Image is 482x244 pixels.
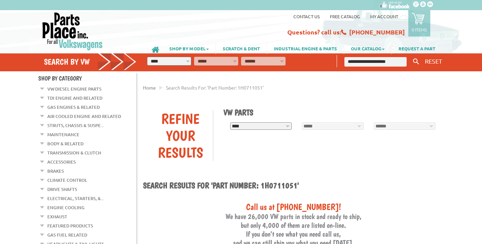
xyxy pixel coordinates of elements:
[425,57,442,65] span: RESET
[392,43,442,54] a: REQUEST A PART
[47,203,85,212] a: Engine Cooling
[246,201,341,212] span: Call us at [PHONE_NUMBER]!
[47,121,104,130] a: Struts, Chassis & Suspe...
[47,212,67,221] a: Exhaust
[47,194,104,203] a: Electrical, Starters, &...
[412,27,427,32] p: 0 items
[408,10,430,36] a: 0 items
[143,180,444,191] h1: Search results for 'Part Number: 1H0711051'
[330,14,360,19] a: Free Catalog
[411,56,421,67] button: Keyword Search
[344,43,391,54] a: OUR CATALOG
[47,148,101,157] a: Transmission & Clutch
[370,14,398,19] a: My Account
[42,12,103,51] img: Parts Place Inc!
[148,110,213,161] div: Refine Your Results
[47,230,87,239] a: Gas Fuel Related
[47,221,93,230] a: Featured Products
[47,176,87,185] a: Climate Control
[47,103,100,112] a: Gas Engines & Related
[47,167,64,175] a: Brakes
[163,43,216,54] a: SHOP BY MODEL
[47,185,77,194] a: Drive Shafts
[47,94,102,102] a: TDI Engine and Related
[422,56,445,66] button: RESET
[47,84,101,93] a: VW Diesel Engine Parts
[293,14,320,19] a: Contact us
[44,57,137,67] h4: Search by VW
[216,43,267,54] a: SCRATCH & DENT
[47,112,121,121] a: Air Cooled Engine and Related
[47,139,83,148] a: Body & Related
[166,84,264,91] span: Search results for: 'Part Number: 1H0711051'
[47,130,79,139] a: Maintenance
[47,157,76,166] a: Accessories
[143,84,156,91] a: Home
[267,43,344,54] a: INDUSTRIAL ENGINE & PARTS
[38,75,136,82] h4: Shop By Category
[223,107,439,117] h1: VW Parts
